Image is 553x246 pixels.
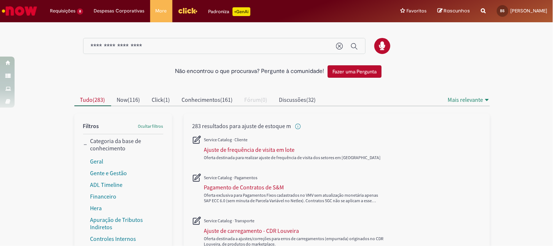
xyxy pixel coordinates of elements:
[501,8,505,13] span: BS
[1,4,38,18] img: ServiceNow
[178,5,198,16] img: click_logo_yellow_360x200.png
[94,7,145,15] span: Despesas Corporativas
[407,7,427,15] span: Favoritos
[209,7,250,16] div: Padroniza
[50,7,75,15] span: Requisições
[233,7,250,16] p: +GenAi
[328,65,382,78] button: Fazer uma Pergunta
[77,8,83,15] span: 8
[175,68,324,75] h2: Não encontrou o que procurava? Pergunte à comunidade!
[438,8,470,15] a: Rascunhos
[444,7,470,14] span: Rascunhos
[511,8,548,14] span: [PERSON_NAME]
[156,7,167,15] span: More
